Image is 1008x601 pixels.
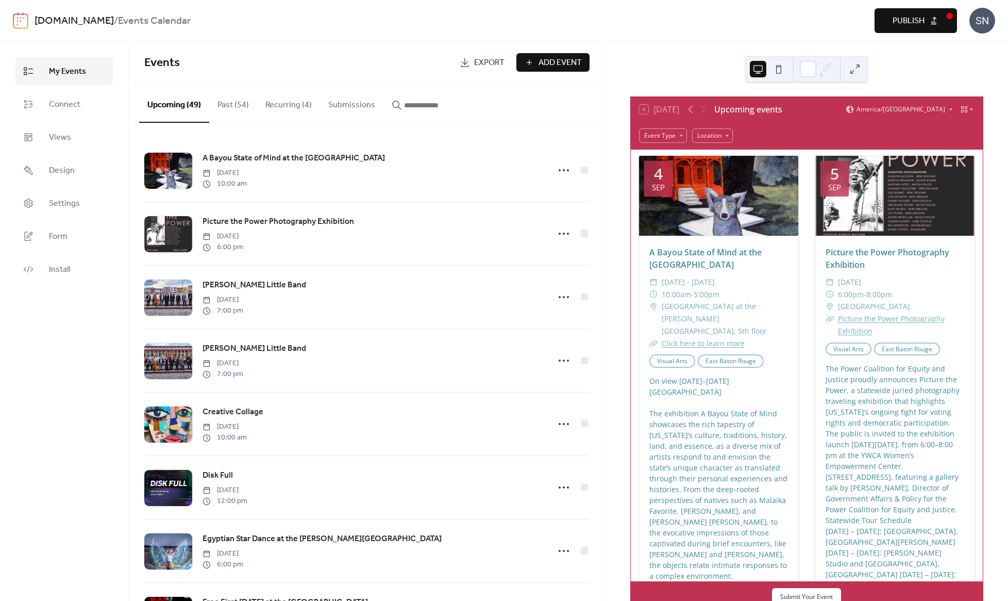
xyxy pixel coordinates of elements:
[203,279,306,292] a: [PERSON_NAME] Little Band
[662,300,788,337] span: [GEOGRAPHIC_DATA] at the [PERSON_NAME][GEOGRAPHIC_DATA], 5th floor
[15,57,113,85] a: My Events
[209,84,257,122] button: Past (54)
[203,533,442,545] span: Egyptian Star Dance at the [PERSON_NAME][GEOGRAPHIC_DATA]
[49,99,80,111] span: Connect
[649,288,658,301] div: ​
[203,215,354,229] a: Picture the Power Photography Exhibition
[203,421,247,432] span: [DATE]
[203,496,247,507] span: 12:00 pm
[452,53,512,72] a: Export
[826,288,834,301] div: ​
[838,288,864,301] span: 6:00pm
[838,276,861,288] span: [DATE]
[203,358,243,369] span: [DATE]
[826,313,834,325] div: ​
[694,288,719,301] span: 5:00pm
[875,8,957,33] button: Publish
[203,406,263,418] span: Creative Collage
[203,432,247,443] span: 10:00 am
[864,288,866,301] span: -
[49,198,80,210] span: Settings
[691,288,694,301] span: -
[838,300,912,313] span: [GEOGRAPHIC_DATA].
[662,338,745,348] a: Click here to learn more
[49,231,68,243] span: Form
[714,103,782,116] div: Upcoming events
[203,559,243,570] span: 6:00 pm
[662,276,715,288] span: [DATE] - [DATE]
[15,156,113,184] a: Design
[826,247,949,270] a: Picture the Power Photography Exhibition
[139,84,209,123] button: Upcoming (49)
[474,57,505,69] span: Export
[203,168,247,178] span: [DATE]
[15,222,113,250] a: Form
[203,342,306,355] a: [PERSON_NAME] Little Band
[203,469,233,482] span: Disk Full
[203,305,243,316] span: 7:00 pm
[320,84,383,122] button: Submissions
[203,548,243,559] span: [DATE]
[662,288,691,301] span: 10:00am
[654,166,663,182] div: 4
[203,242,243,253] span: 6:00 pm
[830,166,839,182] div: 5
[539,57,582,69] span: Add Event
[649,247,762,270] a: A Bayou State of Mind at the [GEOGRAPHIC_DATA]
[649,276,658,288] div: ​
[203,369,243,380] span: 7:00 pm
[838,314,945,336] a: Picture the Power Photography Exhibition
[866,288,892,301] span: 8:00pm
[649,300,658,313] div: ​
[516,53,590,72] button: Add Event
[203,178,247,189] span: 10:00 am
[49,66,86,78] span: My Events
[826,276,834,288] div: ​
[203,231,243,242] span: [DATE]
[826,300,834,313] div: ​
[649,337,658,350] div: ​
[49,132,71,144] span: Views
[203,405,263,419] a: Creative Collage
[203,532,442,546] a: Egyptian Star Dance at the [PERSON_NAME][GEOGRAPHIC_DATA]
[49,165,75,177] span: Design
[856,106,945,112] span: America/[GEOGRAPHIC_DATA]
[203,279,306,291] span: [PERSON_NAME] Little Band
[203,295,243,305] span: [DATE]
[144,52,180,74] span: Events
[13,12,28,29] img: logo
[652,184,665,191] div: Sep
[203,152,385,165] a: A Bayou State of Mind at the [GEOGRAPHIC_DATA]
[15,90,113,118] a: Connect
[828,184,841,191] div: Sep
[203,469,233,482] a: Disk Full
[15,123,113,151] a: Views
[893,15,925,27] span: Publish
[203,485,247,496] span: [DATE]
[114,11,118,31] b: /
[257,84,320,122] button: Recurring (4)
[969,8,995,34] div: SN
[118,11,191,31] b: Events Calendar
[35,11,114,31] a: [DOMAIN_NAME]
[15,189,113,217] a: Settings
[49,264,70,276] span: Install
[203,152,385,165] span: A Bayou State of Mind at the [GEOGRAPHIC_DATA]
[15,255,113,283] a: Install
